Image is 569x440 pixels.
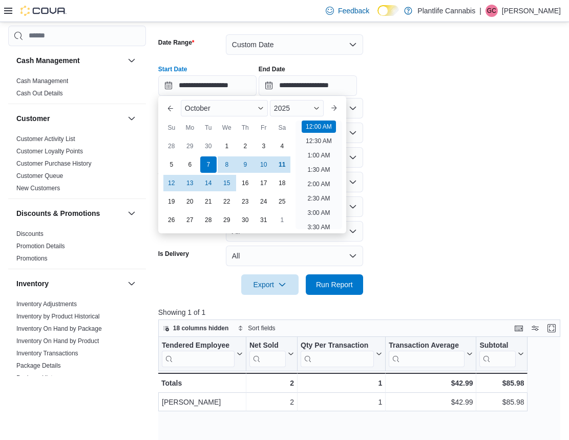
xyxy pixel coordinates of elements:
span: Feedback [338,6,369,16]
a: Customer Purchase History [16,160,92,167]
p: [PERSON_NAME] [502,5,561,17]
div: day-13 [182,175,198,191]
li: 12:30 AM [302,135,336,147]
div: Sa [274,119,290,136]
span: 18 columns hidden [173,324,229,332]
li: 1:30 AM [303,164,334,176]
div: day-28 [200,212,217,228]
a: Package History [16,374,61,382]
div: day-8 [219,156,235,173]
span: Package Details [16,362,61,370]
div: Net Sold [249,341,286,367]
a: Cash Management [16,77,68,85]
button: Customer [125,112,138,125]
div: 2 [249,377,294,389]
span: Sort fields [248,324,275,332]
div: Mo [182,119,198,136]
button: Run Report [306,274,363,295]
div: Totals [161,377,243,389]
li: 12:00 AM [302,121,336,133]
button: Discounts & Promotions [16,208,123,218]
button: Net Sold [249,341,294,367]
input: Dark Mode [377,5,399,16]
div: day-29 [182,138,198,154]
div: Qty Per Transaction [301,341,374,367]
div: $85.98 [479,396,524,408]
div: Tendered Employee [162,341,235,350]
h3: Cash Management [16,55,80,66]
input: Press the down key to enter a popover containing a calendar. Press the escape key to close the po... [158,75,257,96]
ul: Time [296,121,342,229]
div: Tendered Employee [162,341,235,367]
div: Net Sold [249,341,286,350]
div: day-27 [182,212,198,228]
a: Promotions [16,255,48,262]
div: day-17 [256,175,272,191]
div: day-16 [237,175,254,191]
div: day-1 [274,212,290,228]
button: Open list of options [349,178,357,186]
button: Transaction Average [389,341,473,367]
li: 1:00 AM [303,149,334,162]
h3: Inventory [16,278,49,289]
button: Next month [326,100,342,116]
label: Is Delivery [158,250,189,258]
div: 1 [301,377,382,389]
div: day-22 [219,193,235,210]
button: Inventory [125,277,138,290]
a: Inventory Adjustments [16,301,77,308]
p: Showing 1 of 1 [158,307,564,317]
a: Inventory On Hand by Product [16,337,99,345]
button: Qty Per Transaction [301,341,382,367]
button: Display options [529,322,541,334]
a: Promotion Details [16,243,65,250]
label: Date Range [158,38,195,47]
span: October [185,104,210,112]
div: Qty Per Transaction [301,341,374,350]
div: Su [163,119,180,136]
p: | [479,5,481,17]
div: 1 [301,396,382,408]
span: Package History [16,374,61,382]
div: $42.99 [389,396,473,408]
div: [PERSON_NAME] [162,396,243,408]
a: Package Details [16,362,61,369]
div: Subtotal [479,341,516,367]
div: Customer [8,133,146,198]
a: Inventory On Hand by Package [16,325,102,332]
button: Customer [16,113,123,124]
div: day-25 [274,193,290,210]
div: October, 2025 [162,137,291,229]
span: Promotions [16,254,48,263]
span: Inventory Transactions [16,349,78,357]
li: 3:00 AM [303,207,334,219]
button: 18 columns hidden [159,322,233,334]
span: Discounts [16,230,44,238]
li: 2:30 AM [303,192,334,205]
div: $42.99 [389,377,473,389]
h3: Discounts & Promotions [16,208,100,218]
label: Start Date [158,65,187,73]
div: day-6 [182,156,198,173]
a: New Customers [16,185,60,192]
button: Inventory [16,278,123,289]
div: day-26 [163,212,180,228]
div: day-29 [219,212,235,228]
div: day-5 [163,156,180,173]
a: Inventory by Product Historical [16,313,100,320]
button: Open list of options [349,104,357,112]
input: Press the down key to open a popover containing a calendar. [259,75,357,96]
div: day-7 [200,156,217,173]
span: GC [487,5,496,17]
div: Fr [256,119,272,136]
div: day-1 [219,138,235,154]
button: Subtotal [479,341,524,367]
button: Open list of options [349,129,357,137]
div: Button. Open the year selector. 2025 is currently selected. [270,100,324,116]
span: Inventory Adjustments [16,300,77,308]
span: Export [247,274,292,295]
div: We [219,119,235,136]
